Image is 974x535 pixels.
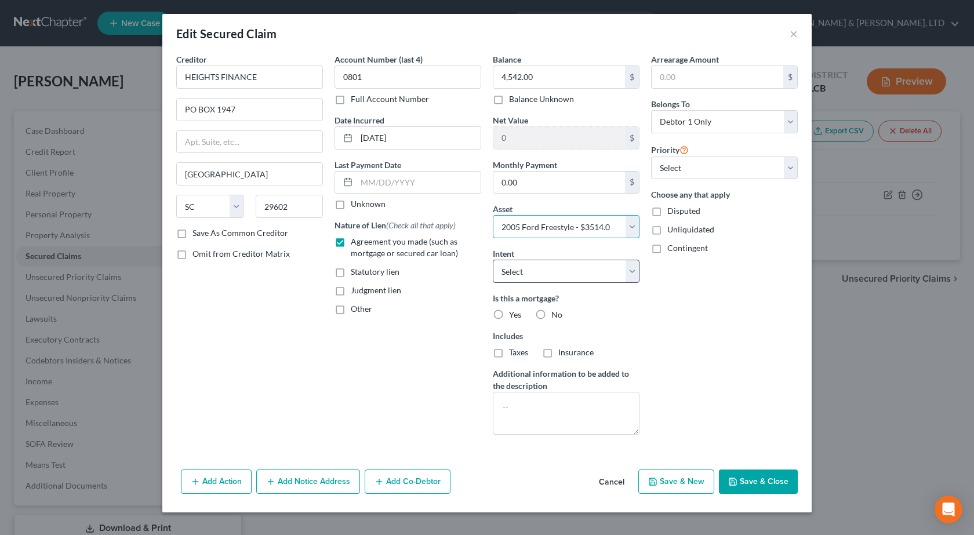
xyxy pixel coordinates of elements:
button: Cancel [590,471,634,494]
input: Enter address... [177,99,322,121]
span: Other [351,304,372,314]
button: × [790,27,798,41]
button: Add Action [181,470,252,494]
span: Contingent [667,243,708,253]
span: No [551,310,562,319]
span: Statutory lien [351,267,399,276]
div: Open Intercom Messenger [935,496,962,523]
label: Is this a mortgage? [493,292,639,304]
label: Arrearage Amount [651,53,719,65]
label: Monthly Payment [493,159,557,171]
input: Search creditor by name... [176,65,323,89]
input: MM/DD/YYYY [357,127,481,149]
span: Yes [509,310,521,319]
input: Apt, Suite, etc... [177,131,322,153]
button: Add Notice Address [256,470,360,494]
span: Taxes [509,347,528,357]
span: Asset [493,204,513,214]
input: 0.00 [493,66,625,88]
label: Balance Unknown [509,93,574,105]
span: Omit from Creditor Matrix [192,249,290,259]
button: Save & Close [719,470,798,494]
span: Insurance [558,347,594,357]
label: Save As Common Creditor [192,227,288,239]
label: Balance [493,53,521,65]
input: 0.00 [652,66,783,88]
label: Includes [493,330,639,342]
span: Disputed [667,206,700,216]
button: Save & New [638,470,714,494]
label: Nature of Lien [335,219,456,231]
div: $ [625,172,639,194]
label: Net Value [493,114,528,126]
span: Judgment lien [351,285,401,295]
input: Enter city... [177,163,322,185]
span: Belongs To [651,99,690,109]
button: Add Co-Debtor [365,470,450,494]
input: 0.00 [493,127,625,149]
label: Unknown [351,198,386,210]
label: Date Incurred [335,114,384,126]
div: $ [625,66,639,88]
input: Enter zip... [256,195,324,218]
label: Priority [651,143,689,157]
label: Additional information to be added to the description [493,367,639,392]
input: XXXX [335,65,481,89]
label: Choose any that apply [651,188,798,201]
span: Creditor [176,54,207,64]
input: MM/DD/YYYY [357,172,481,194]
span: Agreement you made (such as mortgage or secured car loan) [351,236,458,258]
div: $ [783,66,797,88]
label: Account Number (last 4) [335,53,423,65]
label: Full Account Number [351,93,429,105]
span: (Check all that apply) [386,220,456,230]
span: Unliquidated [667,224,714,234]
label: Last Payment Date [335,159,401,171]
div: $ [625,127,639,149]
input: 0.00 [493,172,625,194]
label: Intent [493,248,514,260]
div: Edit Secured Claim [176,26,277,42]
